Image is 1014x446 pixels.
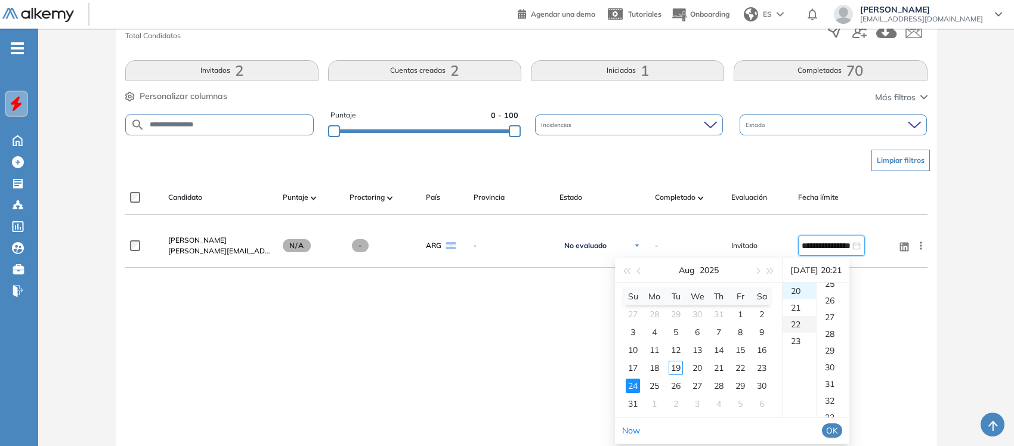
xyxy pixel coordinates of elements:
[690,379,704,393] div: 27
[755,307,769,321] div: 2
[690,10,729,18] span: Onboarding
[733,361,747,375] div: 22
[647,343,661,357] div: 11
[733,343,747,357] div: 15
[751,395,772,413] td: 2025-09-06
[817,392,849,409] div: 32
[352,239,369,252] span: -
[647,361,661,375] div: 18
[474,240,550,251] span: -
[679,258,695,282] button: Aug
[168,246,273,256] span: [PERSON_NAME][EMAIL_ADDRESS][DOMAIN_NAME]
[783,316,816,333] div: 22
[622,341,644,359] td: 2025-08-10
[733,307,747,321] div: 1
[712,397,726,411] div: 4
[787,258,845,282] div: [DATE] 20:21
[708,395,729,413] td: 2025-09-04
[751,323,772,341] td: 2025-08-09
[733,325,747,339] div: 8
[729,359,751,377] td: 2025-08-22
[665,323,687,341] td: 2025-08-05
[633,242,641,249] img: Ícono de flecha
[311,196,317,200] img: [missing "en.ARROW_ALT" translation]
[817,342,849,359] div: 29
[712,307,726,321] div: 31
[875,91,928,104] button: Más filtros
[644,287,665,305] th: Mo
[708,323,729,341] td: 2025-08-07
[531,60,724,80] button: Iniciadas1
[535,114,723,135] div: Incidencias
[655,240,658,251] span: -
[687,395,708,413] td: 2025-09-03
[751,341,772,359] td: 2025-08-16
[328,60,521,80] button: Cuentas creadas2
[733,379,747,393] div: 29
[626,361,640,375] div: 17
[626,397,640,411] div: 31
[712,325,726,339] div: 7
[708,305,729,323] td: 2025-07-31
[647,379,661,393] div: 25
[755,361,769,375] div: 23
[783,299,816,316] div: 21
[665,287,687,305] th: Tu
[125,30,181,41] span: Total Candidatos
[798,192,839,203] span: Fecha límite
[622,359,644,377] td: 2025-08-17
[518,6,595,20] a: Agendar una demo
[350,192,385,203] span: Proctoring
[755,379,769,393] div: 30
[671,2,729,27] button: Onboarding
[729,395,751,413] td: 2025-09-05
[740,114,928,135] div: Estado
[644,377,665,395] td: 2025-08-25
[698,196,704,200] img: [missing "en.ARROW_ALT" translation]
[729,305,751,323] td: 2025-08-01
[665,377,687,395] td: 2025-08-26
[690,325,704,339] div: 6
[387,196,393,200] img: [missing "en.ARROW_ALT" translation]
[426,240,441,251] span: ARG
[665,341,687,359] td: 2025-08-12
[669,325,683,339] div: 5
[687,323,708,341] td: 2025-08-06
[628,10,661,18] span: Tutoriales
[622,287,644,305] th: Su
[644,395,665,413] td: 2025-09-01
[777,12,784,17] img: arrow
[751,377,772,395] td: 2025-08-30
[755,325,769,339] div: 9
[744,7,758,21] img: world
[734,60,927,80] button: Completadas70
[954,389,1014,446] iframe: Chat Widget
[11,47,24,49] i: -
[426,192,440,203] span: País
[751,287,772,305] th: Sa
[700,258,719,282] button: 2025
[644,359,665,377] td: 2025-08-18
[125,90,227,103] button: Personalizar columnas
[330,110,356,121] span: Puntaje
[729,323,751,341] td: 2025-08-08
[954,389,1014,446] div: Widget de chat
[140,90,227,103] span: Personalizar columnas
[687,359,708,377] td: 2025-08-20
[564,241,607,250] span: No evaluado
[708,359,729,377] td: 2025-08-21
[731,192,767,203] span: Evaluación
[860,14,983,24] span: [EMAIL_ADDRESS][DOMAIN_NAME]
[729,287,751,305] th: Fr
[687,341,708,359] td: 2025-08-13
[626,307,640,321] div: 27
[871,150,930,171] button: Limpiar filtros
[708,341,729,359] td: 2025-08-14
[817,292,849,309] div: 26
[783,283,816,299] div: 20
[712,379,726,393] div: 28
[446,242,456,249] img: ARG
[826,424,838,437] span: OK
[168,192,202,203] span: Candidato
[763,9,772,20] span: ES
